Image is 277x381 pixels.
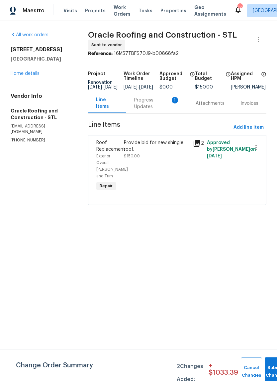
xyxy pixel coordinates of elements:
span: $150.00 [124,154,140,158]
span: The total cost of line items that have been proposed by Opendoor. This sum includes line items th... [226,72,231,85]
h5: Assigned HPM [231,72,259,81]
span: [DATE] [104,85,118,90]
div: Provide bid for new shingle roof. [124,139,189,153]
span: Properties [160,7,186,14]
span: Add line item [233,123,264,132]
h2: [STREET_ADDRESS] [11,46,72,53]
span: Repair [97,183,115,189]
span: Roof Replacement [96,140,125,152]
h5: Project [88,72,105,76]
span: Approved by [PERSON_NAME] on [207,140,256,158]
span: Work Orders [114,4,131,17]
div: 1 [172,97,178,103]
h5: [GEOGRAPHIC_DATA] [11,56,72,62]
span: $150.00 [195,85,213,90]
span: Geo Assignments [194,4,226,17]
span: Tasks [138,8,152,13]
span: The total cost of line items that have been approved by both Opendoor and the Trade Partner. This... [190,72,195,85]
div: Invoices [240,100,258,107]
div: Progress Updates [134,97,180,110]
a: Home details [11,71,40,76]
span: Oracle Roofing and Construction - STL [88,31,237,39]
span: Maestro [23,7,45,14]
h5: Approved Budget [159,72,188,81]
span: [DATE] [207,154,222,158]
div: Line Items [96,96,118,110]
b: Reference: [88,51,113,56]
span: Projects [85,7,106,14]
span: Visits [63,7,77,14]
h5: Total Budget [195,72,223,81]
span: $0.00 [159,85,173,90]
span: [DATE] [139,85,153,90]
h4: Vendor Info [11,93,72,99]
span: The hpm assigned to this work order. [261,72,266,85]
div: [PERSON_NAME] [231,85,266,90]
div: 2 [193,139,203,147]
button: Add line item [231,121,266,134]
span: - [88,85,118,90]
a: All work orders [11,33,48,37]
p: [EMAIL_ADDRESS][DOMAIN_NAME] [11,123,72,135]
h5: Work Order Timeline [124,72,159,81]
span: Exterior Overall - [PERSON_NAME] and Trim [96,154,128,178]
span: Renovation [88,80,118,90]
span: Line Items [88,121,231,134]
span: [DATE] [88,85,102,90]
span: [DATE] [124,85,138,90]
h5: Oracle Roofing and Construction - STL [11,107,72,121]
div: Attachments [196,100,225,107]
div: 12 [237,4,242,11]
span: Sent to vendor [91,42,125,48]
span: - [124,85,153,90]
p: [PHONE_NUMBER] [11,137,72,143]
div: 16M57TBFS70J9-b00868fa2 [88,50,266,57]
